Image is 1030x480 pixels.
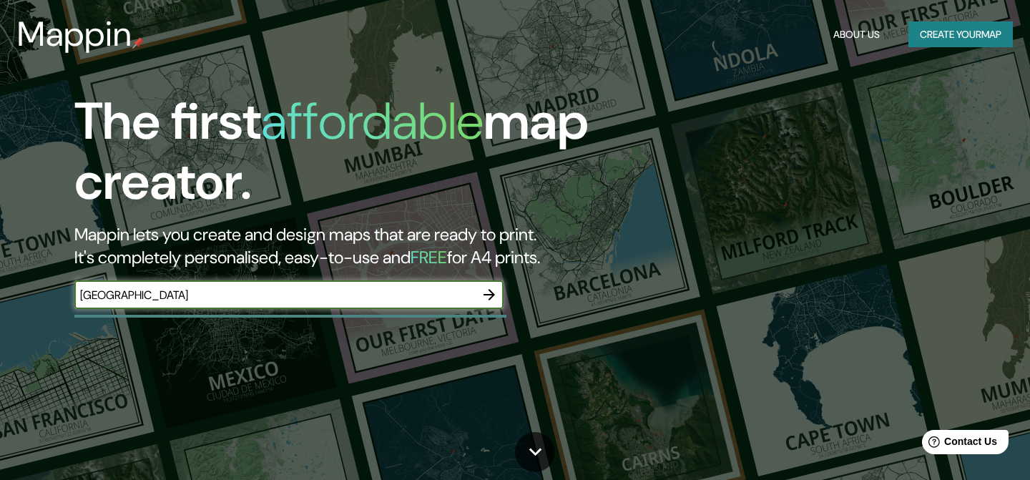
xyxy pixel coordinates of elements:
button: About Us [828,21,886,48]
img: mappin-pin [132,37,144,49]
button: Create yourmap [908,21,1013,48]
h1: affordable [261,88,484,155]
h3: Mappin [17,14,132,54]
input: Choose your favourite place [74,287,475,303]
h2: Mappin lets you create and design maps that are ready to print. It's completely personalised, eas... [74,223,589,269]
h5: FREE [411,246,447,268]
iframe: Help widget launcher [903,424,1014,464]
h1: The first map creator. [74,92,589,223]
